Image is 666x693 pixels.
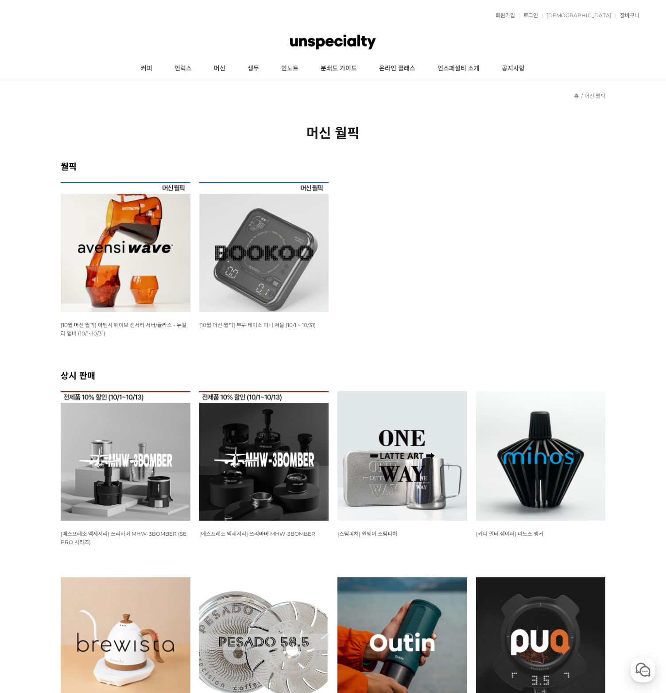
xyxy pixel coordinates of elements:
[270,58,310,80] a: 언노트
[199,321,316,328] a: [10월 머신 월픽] 부쿠 테미스 미니 저울 (10/1 ~ 10/31)
[61,122,605,142] h2: 머신 월픽
[585,93,605,99] a: 머신 월픽
[542,13,612,18] a: [DEMOGRAPHIC_DATA]
[61,321,186,337] a: [10월 머신 월픽] 아벤시 웨이브 센서리 서버/글라스 - 뉴컬러 앰버 (10/1~10/31)
[476,530,543,537] a: [커피 필터 쉐이퍼] 미노스 앵커
[368,58,426,80] a: 온라인 클래스
[61,391,190,521] img: 쓰리바머 MHW-3BOMBER SE PRO 시리즈
[61,322,186,337] span: [10월 머신 월픽] 아벤시 웨이브 센서리 서버/글라스 - 뉴컬러 앰버 (10/1~10/31)
[476,391,606,521] img: 미노스 앵커
[519,13,538,18] a: 로그인
[574,93,579,99] a: 홈
[426,58,491,80] a: 언스페셜티 소개
[337,530,397,537] a: [스팀피쳐] 원웨이 스팀피쳐
[616,13,639,18] a: 장바구니
[199,530,315,537] a: [에스프레소 액세서리] 쓰리바머 MHW-3BOMBER
[199,322,316,328] span: [10월 머신 월픽] 부쿠 테미스 미니 저울 (10/1 ~ 10/31)
[337,391,467,521] img: 원웨이 스팀피쳐
[199,391,329,521] img: 쓰리바머 MHW-3BOMBER
[203,58,236,80] a: 머신
[61,182,190,312] img: [10월 머신 월픽] 아벤시 웨이브 센서리 서버/글라스 - 뉴컬러 앰버 (10/1~10/31)
[163,58,203,80] a: 언럭스
[61,369,605,382] h2: 상시 판매
[290,29,376,55] img: 언스페셜티 몰
[61,530,186,545] a: [에스프레소 액세서리] 쓰리바머 MHW-3BOMBER (SE PRO 시리즈)
[130,58,163,80] a: 커피
[199,182,329,312] img: [10월 머신 월픽] 부쿠 테미스 미니 저울 (10/1 ~ 10/31)
[310,58,368,80] a: 분쇄도 가이드
[236,58,270,80] a: 생두
[491,58,536,80] a: 공지사항
[491,13,515,18] a: 회원가입
[61,160,605,172] h2: 월픽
